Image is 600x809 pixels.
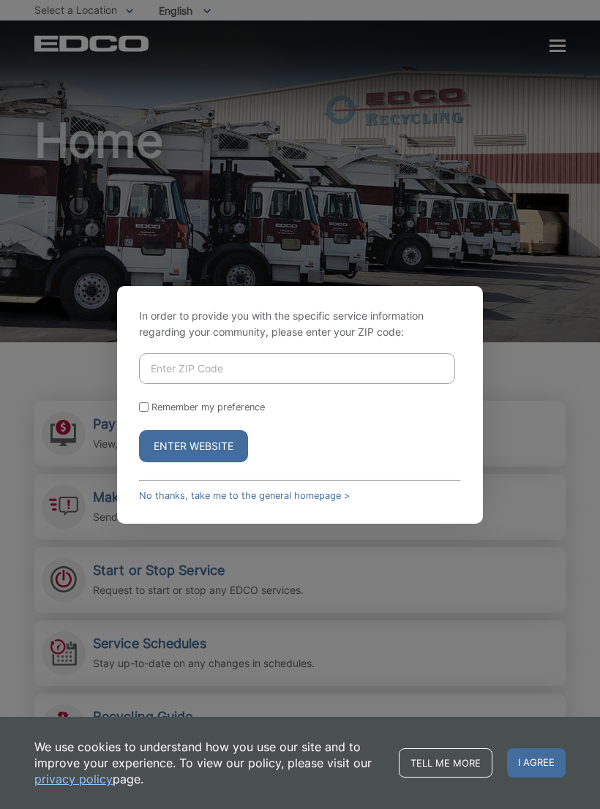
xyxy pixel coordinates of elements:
[34,739,384,787] p: We use cookies to understand how you use our site and to improve your experience. To view our pol...
[139,430,248,462] button: Enter Website
[139,490,350,501] a: No thanks, take me to the general homepage >
[139,353,455,384] input: Enter ZIP Code
[151,402,265,413] label: Remember my preference
[139,308,461,340] p: In order to provide you with the specific service information regarding your community, please en...
[34,771,113,787] a: privacy policy
[399,748,492,778] a: Tell me more
[507,748,566,778] span: I agree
